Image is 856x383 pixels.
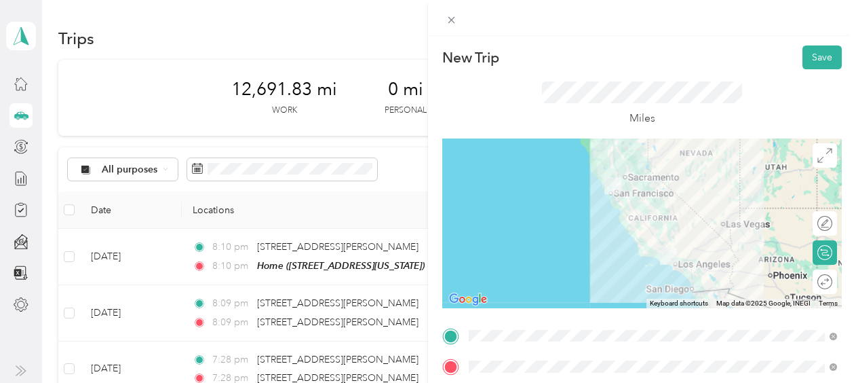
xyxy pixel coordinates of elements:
[442,48,499,67] p: New Trip
[802,45,842,69] button: Save
[629,110,655,127] p: Miles
[716,299,811,307] span: Map data ©2025 Google, INEGI
[650,299,708,308] button: Keyboard shortcuts
[446,291,490,308] img: Google
[780,307,856,383] iframe: Everlance-gr Chat Button Frame
[446,291,490,308] a: Open this area in Google Maps (opens a new window)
